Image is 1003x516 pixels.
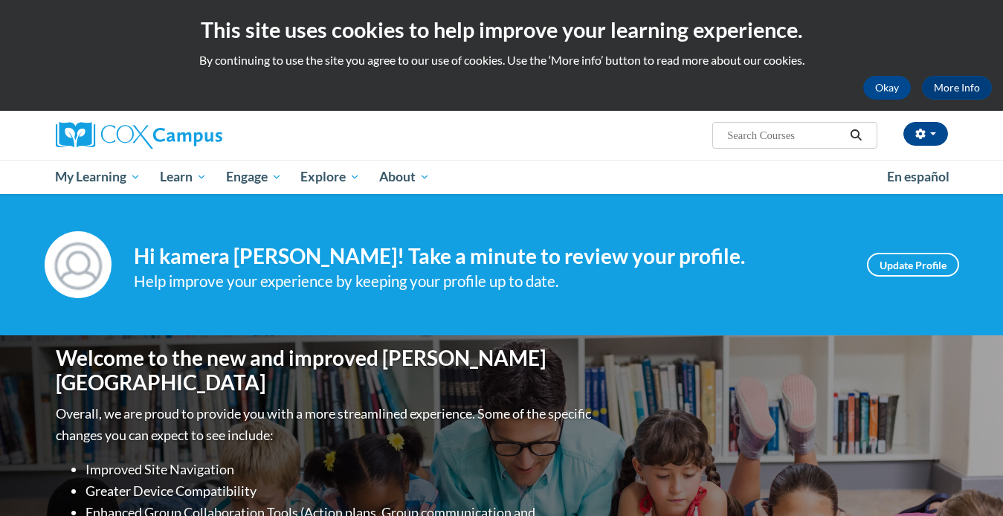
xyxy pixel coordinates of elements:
[160,168,207,186] span: Learn
[56,346,595,396] h1: Welcome to the new and improved [PERSON_NAME][GEOGRAPHIC_DATA]
[726,126,845,144] input: Search Courses
[56,122,222,149] img: Cox Campus
[887,169,949,184] span: En español
[86,480,595,502] li: Greater Device Compatibility
[33,160,970,194] div: Main menu
[46,160,151,194] a: My Learning
[45,231,112,298] img: Profile Image
[863,76,911,100] button: Okay
[300,168,360,186] span: Explore
[845,126,867,144] button: Search
[11,52,992,68] p: By continuing to use the site you agree to our use of cookies. Use the ‘More info’ button to read...
[867,253,959,277] a: Update Profile
[56,122,338,149] a: Cox Campus
[922,76,992,100] a: More Info
[216,160,291,194] a: Engage
[86,459,595,480] li: Improved Site Navigation
[877,161,959,193] a: En español
[134,269,845,294] div: Help improve your experience by keeping your profile up to date.
[11,15,992,45] h2: This site uses cookies to help improve your learning experience.
[903,122,948,146] button: Account Settings
[134,244,845,269] h4: Hi kamera [PERSON_NAME]! Take a minute to review your profile.
[379,168,430,186] span: About
[56,403,595,446] p: Overall, we are proud to provide you with a more streamlined experience. Some of the specific cha...
[150,160,216,194] a: Learn
[370,160,439,194] a: About
[291,160,370,194] a: Explore
[226,168,282,186] span: Engage
[55,168,141,186] span: My Learning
